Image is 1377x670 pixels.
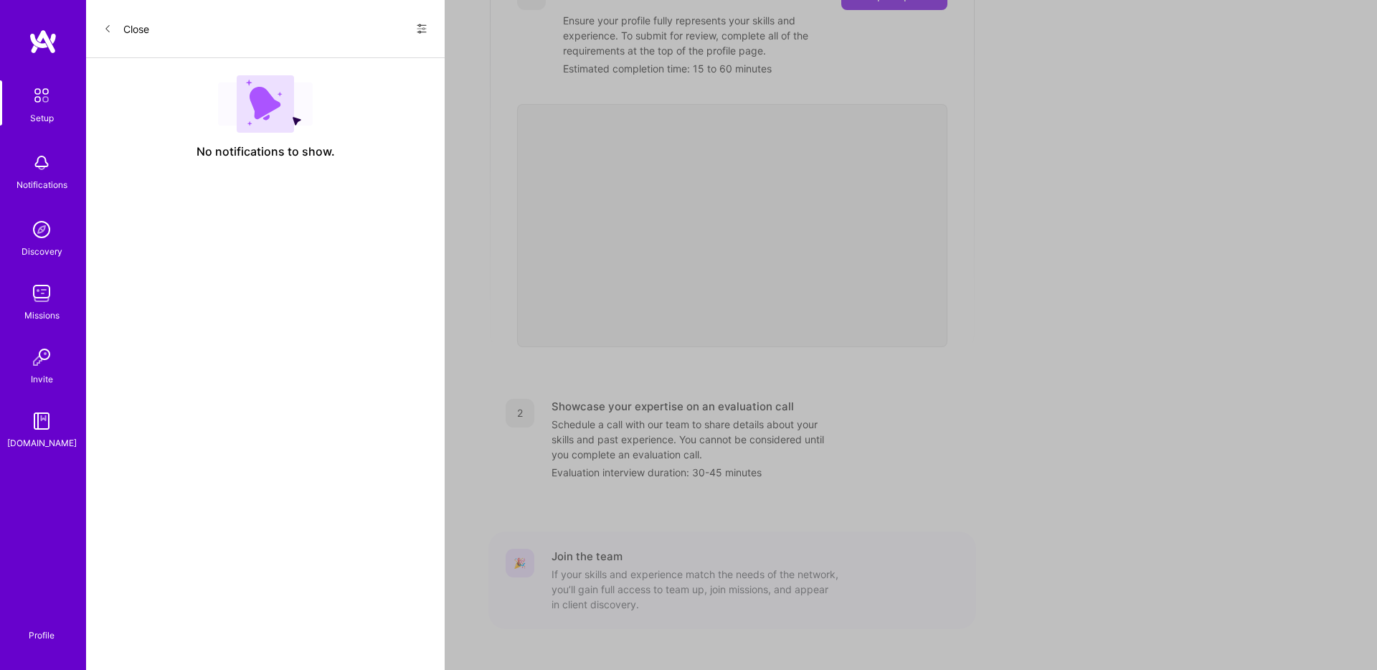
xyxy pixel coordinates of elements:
img: bell [27,148,56,177]
img: logo [29,29,57,55]
img: Invite [27,343,56,372]
img: discovery [27,215,56,244]
button: Close [103,17,149,40]
img: teamwork [27,279,56,308]
div: Invite [31,372,53,387]
img: empty [218,75,313,133]
div: Profile [29,628,55,641]
div: [DOMAIN_NAME] [7,435,77,450]
div: Missions [24,308,60,323]
img: setup [27,80,57,110]
span: No notifications to show. [197,144,335,159]
div: Discovery [22,244,62,259]
div: Notifications [16,177,67,192]
img: guide book [27,407,56,435]
div: Setup [30,110,54,126]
